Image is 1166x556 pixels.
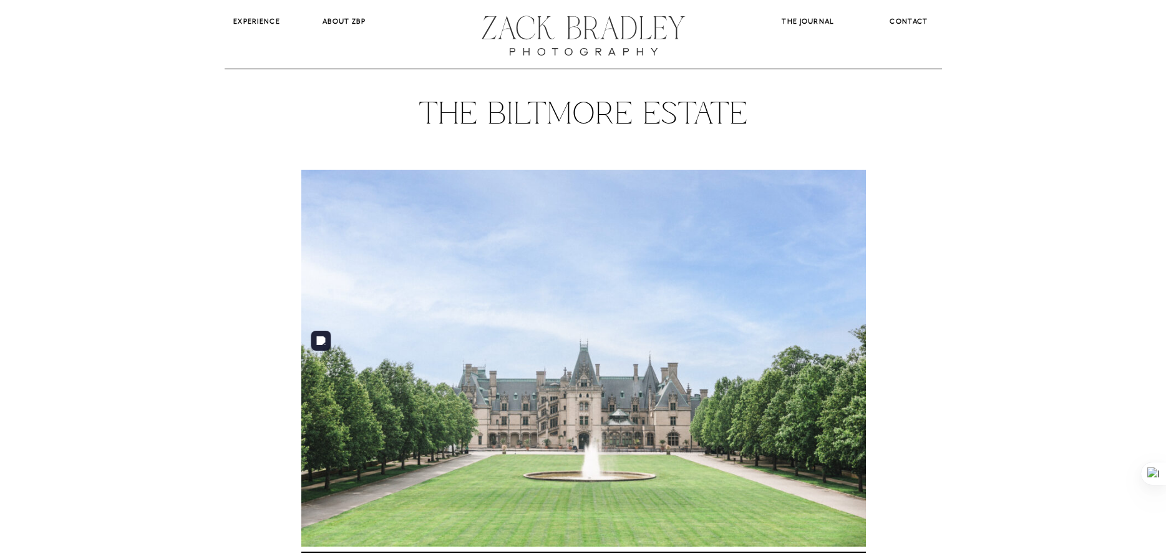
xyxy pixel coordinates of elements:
a: The Journal [773,16,843,27]
a: CONTACT [880,16,939,28]
b: The Journal [782,17,833,26]
b: Experience [233,17,280,26]
a: About ZBP [312,16,377,27]
h1: The Biltmore Estate [366,97,801,134]
b: About ZBP [323,17,366,26]
a: Experience [225,16,289,27]
b: CONTACT [890,17,928,26]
